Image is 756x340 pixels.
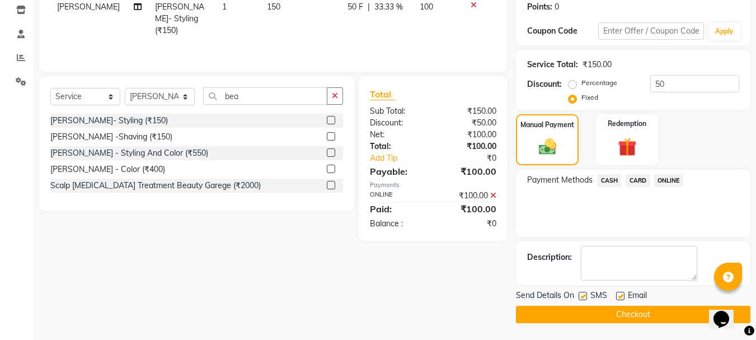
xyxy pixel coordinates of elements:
[433,165,505,178] div: ₹100.00
[361,218,433,230] div: Balance :
[361,190,433,202] div: ONLINE
[598,22,704,40] input: Enter Offer / Coupon Code
[533,137,562,157] img: _cash.svg
[527,25,598,37] div: Coupon Code
[709,295,745,329] iframe: chat widget
[527,59,578,71] div: Service Total:
[433,129,505,141] div: ₹100.00
[50,180,261,192] div: Scalp [MEDICAL_DATA] Treatment Beauty Garege (₹2000)
[612,136,642,159] img: _gift.svg
[516,290,574,304] span: Send Details On
[50,115,168,127] div: [PERSON_NAME]- Styling (₹150)
[608,119,646,129] label: Redemption
[433,202,505,216] div: ₹100.00
[222,2,227,12] span: 1
[520,120,574,130] label: Manual Payment
[368,1,370,13] span: |
[361,141,433,152] div: Total:
[267,2,280,12] span: 150
[433,218,505,230] div: ₹0
[527,78,562,90] div: Discount:
[581,92,598,103] label: Fixed
[361,129,433,141] div: Net:
[654,174,683,187] span: ONLINE
[361,152,445,164] a: Add Tip
[420,2,433,12] span: 100
[527,1,552,13] div: Points:
[370,180,496,190] div: Payments
[348,1,363,13] span: 50 F
[361,105,433,117] div: Sub Total:
[203,87,327,105] input: Search or Scan
[527,174,593,186] span: Payment Methods
[50,131,172,143] div: [PERSON_NAME] -Shaving (₹150)
[155,2,204,35] span: [PERSON_NAME]- Styling (₹150)
[50,147,208,159] div: [PERSON_NAME] - Styling And Color (₹550)
[361,202,433,216] div: Paid:
[581,78,617,88] label: Percentage
[516,306,750,323] button: Checkout
[361,165,433,178] div: Payable:
[708,23,740,40] button: Apply
[433,117,505,129] div: ₹50.00
[597,174,621,187] span: CASH
[628,290,647,304] span: Email
[433,141,505,152] div: ₹100.00
[370,89,396,100] span: Total
[374,1,403,13] span: 33.33 %
[445,152,505,164] div: ₹0
[555,1,559,13] div: 0
[583,59,612,71] div: ₹150.00
[433,105,505,117] div: ₹150.00
[433,190,505,202] div: ₹100.00
[57,2,120,12] span: [PERSON_NAME]
[590,290,607,304] span: SMS
[626,174,650,187] span: CARD
[50,164,165,175] div: [PERSON_NAME] - Color (₹400)
[527,251,572,263] div: Description:
[361,117,433,129] div: Discount:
